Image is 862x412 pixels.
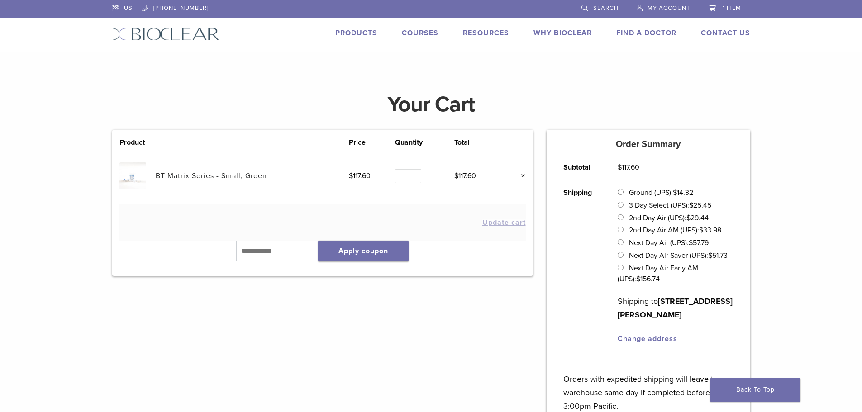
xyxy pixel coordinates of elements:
bdi: 51.73 [708,251,728,260]
label: 2nd Day Air AM (UPS): [629,226,721,235]
span: $ [618,163,622,172]
bdi: 156.74 [636,275,660,284]
label: Ground (UPS): [629,188,693,197]
th: Total [454,137,501,148]
button: Update cart [482,219,526,226]
label: Next Day Air Saver (UPS): [629,251,728,260]
a: Products [335,28,377,38]
bdi: 25.45 [689,201,711,210]
h1: Your Cart [105,94,757,115]
a: Change address [618,334,677,343]
span: $ [454,171,458,180]
label: Next Day Air (UPS): [629,238,709,247]
span: $ [699,226,703,235]
img: Bioclear [112,28,219,41]
bdi: 117.60 [454,171,476,180]
bdi: 29.44 [686,213,709,223]
th: Subtotal [553,155,608,180]
label: Next Day Air Early AM (UPS): [618,264,698,284]
strong: [STREET_ADDRESS][PERSON_NAME] [618,296,733,320]
span: $ [686,213,691,223]
th: Quantity [395,137,454,148]
bdi: 33.98 [699,226,721,235]
span: Search [593,5,619,12]
label: 3 Day Select (UPS): [629,201,711,210]
span: $ [349,171,353,180]
th: Product [119,137,156,148]
span: 1 item [723,5,741,12]
span: $ [689,238,693,247]
a: Resources [463,28,509,38]
a: Remove this item [514,170,526,182]
bdi: 14.32 [673,188,693,197]
p: Shipping to . [618,294,733,322]
a: Courses [402,28,438,38]
th: Price [349,137,395,148]
span: $ [708,251,712,260]
a: BT Matrix Series - Small, Green [156,171,267,180]
bdi: 117.60 [349,171,371,180]
button: Apply coupon [318,241,409,261]
a: Find A Doctor [616,28,676,38]
a: Back To Top [710,378,800,402]
img: BT Matrix Series - Small, Green [119,162,146,189]
span: $ [689,201,693,210]
span: My Account [648,5,690,12]
span: $ [636,275,640,284]
bdi: 117.60 [618,163,639,172]
th: Shipping [553,180,608,351]
bdi: 57.79 [689,238,709,247]
h5: Order Summary [547,139,750,150]
label: 2nd Day Air (UPS): [629,213,709,223]
a: Why Bioclear [533,28,592,38]
span: $ [673,188,677,197]
a: Contact Us [701,28,750,38]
